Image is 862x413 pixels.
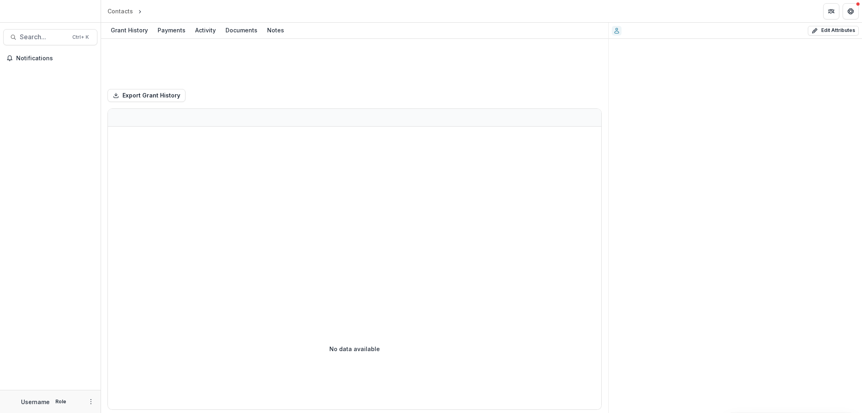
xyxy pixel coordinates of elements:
[154,24,189,36] div: Payments
[222,24,261,36] div: Documents
[53,398,69,405] p: Role
[329,345,380,353] p: No data available
[843,3,859,19] button: Get Help
[107,7,133,15] div: Contacts
[107,24,151,36] div: Grant History
[154,23,189,38] a: Payments
[86,397,96,407] button: More
[16,55,94,62] span: Notifications
[107,23,151,38] a: Grant History
[107,89,185,102] button: Export Grant History
[808,26,859,36] button: Edit Attributes
[264,24,287,36] div: Notes
[3,29,97,45] button: Search...
[20,33,67,41] span: Search...
[21,398,50,406] p: Username
[192,24,219,36] div: Activity
[192,23,219,38] a: Activity
[264,23,287,38] a: Notes
[71,33,91,42] div: Ctrl + K
[104,5,178,17] nav: breadcrumb
[3,52,97,65] button: Notifications
[222,23,261,38] a: Documents
[823,3,839,19] button: Partners
[104,5,136,17] a: Contacts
